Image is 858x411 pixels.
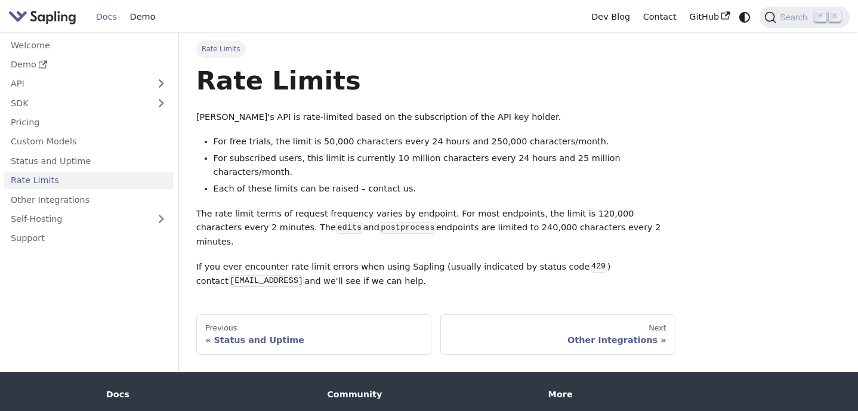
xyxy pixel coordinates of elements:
[205,323,422,333] div: Previous
[4,75,149,92] a: API
[4,230,173,247] a: Support
[196,314,675,355] nav: Docs pages
[4,211,173,228] a: Self-Hosting
[4,152,173,169] a: Status and Uptime
[590,261,607,273] code: 429
[214,182,675,196] li: Each of these limits can be raised – contact us.
[196,41,675,57] nav: Breadcrumbs
[4,114,173,131] a: Pricing
[89,8,124,26] a: Docs
[196,41,246,57] span: Rate Limits
[149,94,173,112] button: Expand sidebar category 'SDK'
[683,8,736,26] a: GitHub
[106,389,310,400] div: Docs
[4,191,173,208] a: Other Integrations
[336,222,363,234] code: edits
[149,75,173,92] button: Expand sidebar category 'API'
[440,314,675,355] a: NextOther Integrations
[196,110,675,125] p: [PERSON_NAME]'s API is rate-limited based on the subscription of the API key holder.
[760,7,849,28] button: Search (Command+K)
[124,8,162,26] a: Demo
[214,135,675,149] li: For free trials, the limit is 50,000 characters every 24 hours and 250,000 characters/month.
[196,207,675,249] p: The rate limit terms of request frequency varies by endpoint. For most endpoints, the limit is 12...
[229,275,305,287] code: [EMAIL_ADDRESS]
[4,36,173,54] a: Welcome
[196,314,431,355] a: PreviousStatus and Uptime
[196,64,675,97] h1: Rate Limits
[214,152,675,180] li: For subscribed users, this limit is currently 10 million characters every 24 hours and 25 million...
[4,133,173,150] a: Custom Models
[814,11,826,22] kbd: ⌘
[585,8,636,26] a: Dev Blog
[196,260,675,289] p: If you ever encounter rate limit errors when using Sapling (usually indicated by status code ) co...
[776,13,814,22] span: Search
[8,8,81,26] a: Sapling.ai
[829,11,841,22] kbd: K
[8,8,76,26] img: Sapling.ai
[4,94,149,112] a: SDK
[379,222,436,234] code: postprocess
[548,389,752,400] div: More
[736,8,754,26] button: Switch between dark and light mode (currently system mode)
[637,8,683,26] a: Contact
[449,323,666,333] div: Next
[4,56,173,73] a: Demo
[449,335,666,345] div: Other Integrations
[4,172,173,189] a: Rate Limits
[205,335,422,345] div: Status and Uptime
[327,389,531,400] div: Community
